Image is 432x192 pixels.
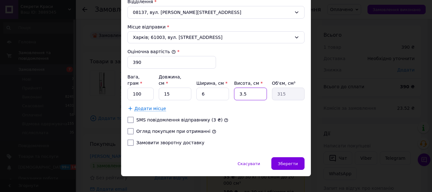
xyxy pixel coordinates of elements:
[127,74,142,86] label: Вага, грам
[127,24,305,30] div: Місце відправки
[127,49,176,54] label: Оціночна вартість
[159,74,182,86] label: Довжина, см
[133,34,292,40] span: Харків; 61003, вул. [STREET_ADDRESS]
[127,6,305,19] div: 08137, вул. [PERSON_NAME][STREET_ADDRESS]
[136,140,204,145] label: Замовити зворотну доставку
[272,80,305,86] div: Об'єм, см³
[136,117,223,122] label: SMS повідомлення відправнику (3 ₴)
[196,81,227,86] label: Ширина, см
[238,161,260,166] span: Скасувати
[278,161,298,166] span: Зберегти
[136,129,210,134] label: Огляд покупцем при отриманні
[234,81,262,86] label: Висота, см
[134,106,166,111] span: Додати місце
